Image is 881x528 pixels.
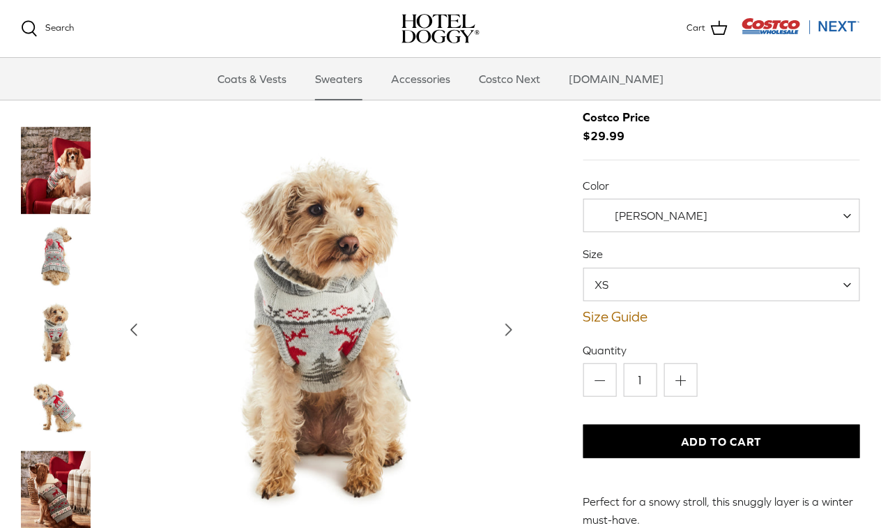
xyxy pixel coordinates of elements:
button: Previous [118,315,149,346]
span: XS [584,277,637,292]
a: Costco Next [466,58,553,100]
a: Thumbnail Link [21,221,91,291]
span: Vanilla Ice [584,209,736,223]
span: $29.99 [583,108,664,146]
a: Accessories [378,58,463,100]
a: Size Guide [583,308,860,325]
span: [PERSON_NAME] [615,209,707,222]
a: hoteldoggy.com hoteldoggycom [401,14,480,43]
a: [DOMAIN_NAME] [556,58,676,100]
input: Quantity [624,363,657,397]
button: Add to Cart [583,425,860,458]
a: Sweaters [302,58,375,100]
a: Cart [687,20,728,38]
img: Costco Next [742,17,860,35]
label: Quantity [583,342,860,358]
span: Vanilla Ice [583,199,861,232]
a: Search [21,20,74,37]
img: hoteldoggycom [401,14,480,43]
button: Next [493,315,524,346]
span: Search [45,22,74,33]
a: Thumbnail Link [21,375,91,444]
span: Cart [687,21,705,36]
span: XS [583,268,861,301]
label: Size [583,246,860,262]
a: Thumbnail Link [21,298,91,368]
div: Costco Price [583,108,650,127]
a: Coats & Vests [205,58,299,100]
a: Thumbnail Link [21,127,91,214]
a: Visit Costco Next [742,27,860,37]
label: Color [583,178,860,193]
